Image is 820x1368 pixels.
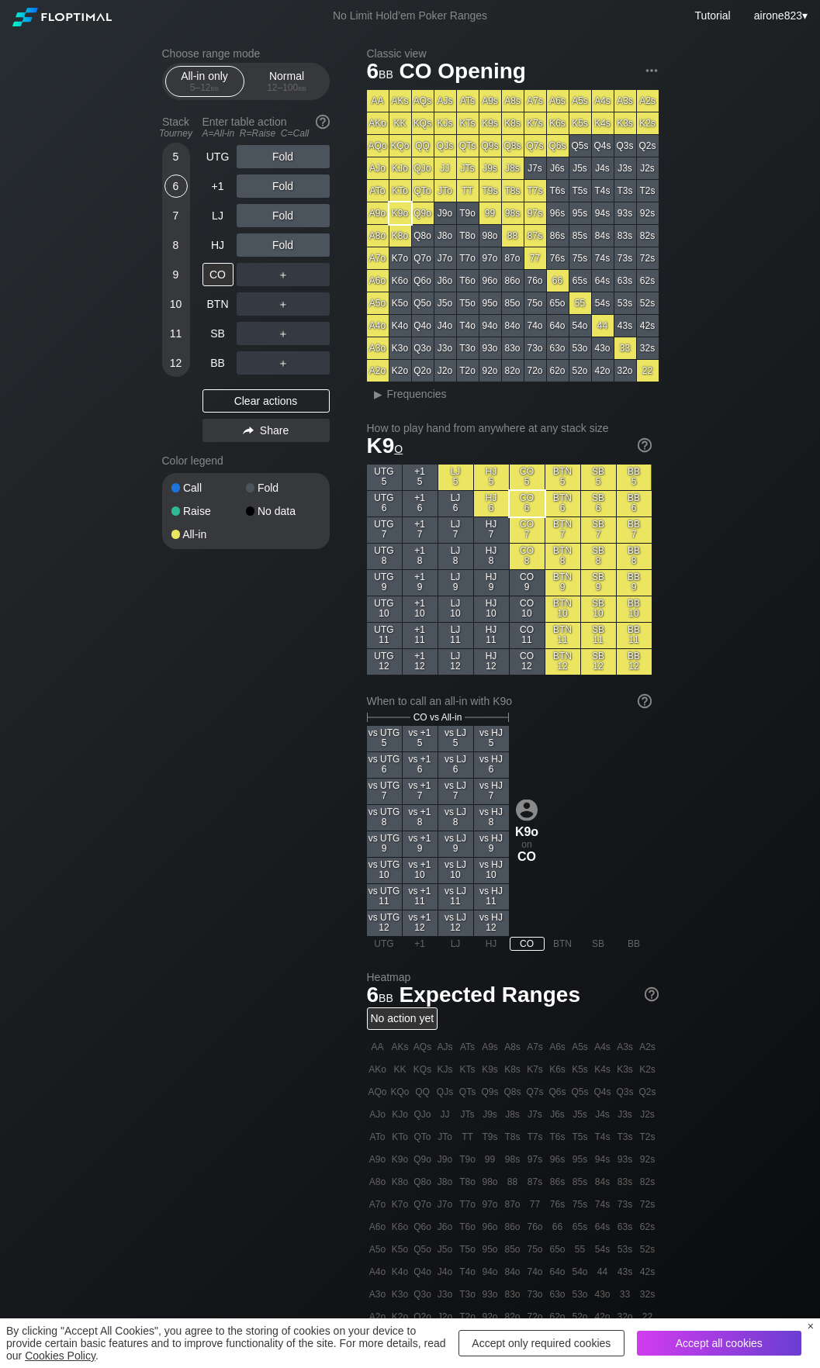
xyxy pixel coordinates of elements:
div: CO 12 [510,649,545,675]
div: KK [389,112,411,134]
div: CO 5 [510,465,545,490]
div: KJo [389,157,411,179]
div: K5s [569,112,591,134]
div: SB 9 [581,570,616,596]
div: No Limit Hold’em Poker Ranges [310,9,510,26]
div: 75s [569,247,591,269]
div: Q4o [412,315,434,337]
span: bb [211,82,220,93]
div: 72o [524,360,546,382]
div: 5 – 12 [172,82,237,93]
div: Share [202,419,330,442]
div: 95s [569,202,591,224]
div: K7s [524,112,546,134]
div: 94o [479,315,501,337]
div: UTG 8 [367,544,402,569]
div: 65s [569,270,591,292]
div: K2s [637,112,659,134]
div: 97s [524,202,546,224]
div: T8s [502,180,524,202]
div: K8o [389,225,411,247]
div: +1 11 [403,623,438,648]
div: 44 [592,315,614,337]
div: 52s [637,292,659,314]
img: share.864f2f62.svg [243,427,254,435]
div: Raise [171,506,246,516]
div: KJs [434,112,456,134]
div: CO 6 [510,491,545,516]
div: 82o [502,360,524,382]
div: +1 10 [403,596,438,622]
div: A5o [367,292,389,314]
div: Q8o [412,225,434,247]
div: BTN 5 [545,465,580,490]
img: help.32db89a4.svg [636,437,653,454]
div: +1 12 [403,649,438,675]
div: QTs [457,135,479,157]
div: 82s [637,225,659,247]
div: 86o [502,270,524,292]
div: 86s [547,225,569,247]
div: J5s [569,157,591,179]
div: A2o [367,360,389,382]
div: 93s [614,202,636,224]
div: J4o [434,315,456,337]
div: LJ 5 [438,465,473,490]
div: 64s [592,270,614,292]
div: A5s [569,90,591,112]
div: 95o [479,292,501,314]
div: BB 9 [617,570,652,596]
div: Accept all cookies [637,1331,801,1356]
div: AQo [367,135,389,157]
div: 94s [592,202,614,224]
div: HJ [202,233,234,257]
div: J3o [434,337,456,359]
div: AJs [434,90,456,112]
div: K4s [592,112,614,134]
div: J6o [434,270,456,292]
div: T5o [457,292,479,314]
h2: Classic view [367,47,659,60]
div: UTG 12 [367,649,402,675]
div: Q3o [412,337,434,359]
div: J7o [434,247,456,269]
div: A6s [547,90,569,112]
div: 85o [502,292,524,314]
div: LJ 6 [438,491,473,516]
div: T9s [479,180,501,202]
div: KQs [412,112,434,134]
div: BB 5 [617,465,652,490]
div: A3s [614,90,636,112]
div: HJ 12 [474,649,509,675]
div: 88 [502,225,524,247]
div: A2s [637,90,659,112]
div: UTG 6 [367,491,402,516]
div: BB 6 [617,491,652,516]
div: HJ 8 [474,544,509,569]
div: T3s [614,180,636,202]
a: Cookies Policy [25,1349,95,1362]
div: SB 7 [581,517,616,543]
div: CO 8 [510,544,545,569]
div: SB 12 [581,649,616,675]
div: K2o [389,360,411,382]
div: K5o [389,292,411,314]
div: AKo [367,112,389,134]
div: JTs [457,157,479,179]
div: UTG 7 [367,517,402,543]
div: T6o [457,270,479,292]
h2: Choose range mode [162,47,330,60]
div: CO [202,263,234,286]
div: JTo [434,180,456,202]
div: 84o [502,315,524,337]
div: ＋ [237,292,330,316]
div: J9s [479,157,501,179]
div: 32o [614,360,636,382]
div: HJ 10 [474,596,509,622]
div: Q8s [502,135,524,157]
div: SB 6 [581,491,616,516]
div: 43s [614,315,636,337]
div: BB 11 [617,623,652,648]
div: J3s [614,157,636,179]
div: LJ 8 [438,544,473,569]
